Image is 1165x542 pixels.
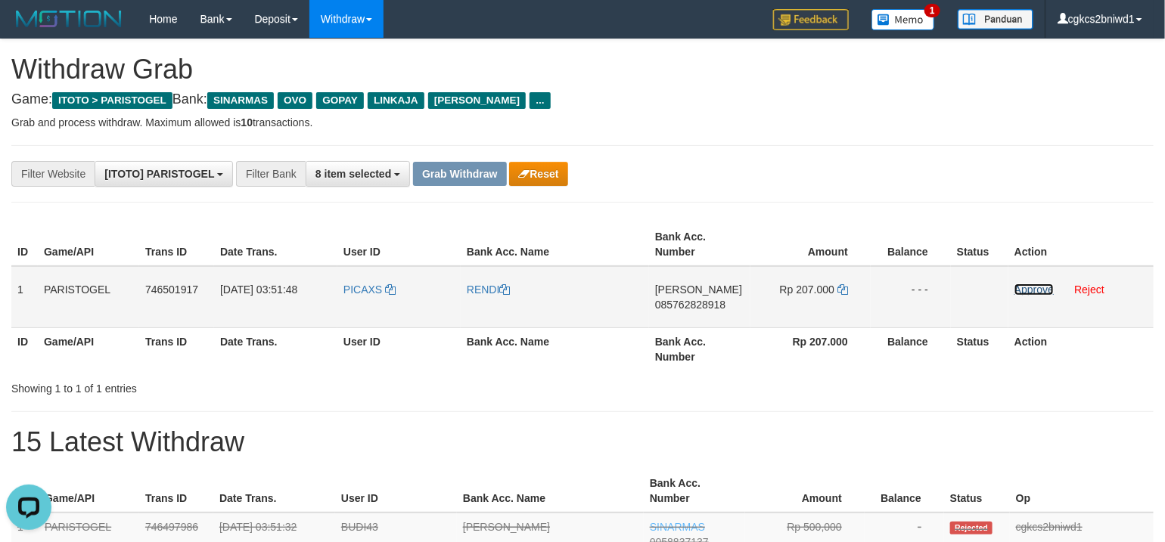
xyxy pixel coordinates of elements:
span: ... [530,92,550,109]
th: Game/API [38,223,139,266]
th: Op [1010,469,1154,513]
th: Game/API [39,469,139,513]
th: Balance [871,327,951,370]
button: [ITOTO] PARISTOGEL [95,161,233,187]
th: Amount [745,469,865,513]
a: RENDI [467,283,511,296]
td: 1 [11,266,38,328]
span: Rejected [950,522,993,534]
h1: Withdraw Grab [11,54,1154,85]
span: OVO [278,92,312,109]
button: Grab Withdraw [413,162,506,186]
th: Bank Acc. Name [461,223,649,266]
span: SINARMAS [650,521,705,533]
th: Action [1008,223,1154,266]
a: PICAXS [343,283,396,296]
th: Bank Acc. Number [649,223,750,266]
span: 746501917 [145,283,198,296]
img: MOTION_logo.png [11,8,126,30]
span: ITOTO > PARISTOGEL [52,92,172,109]
th: Bank Acc. Name [457,469,644,513]
th: Action [1008,327,1154,370]
th: Rp 207.000 [750,327,871,370]
span: LINKAJA [368,92,424,109]
h4: Game: Bank: [11,92,1154,107]
div: Filter Website [11,161,95,187]
span: [PERSON_NAME] [655,283,742,296]
th: ID [11,223,38,266]
th: Bank Acc. Number [644,469,745,513]
button: Open LiveChat chat widget [6,6,51,51]
th: Status [951,223,1008,266]
th: Date Trans. [214,327,337,370]
th: Bank Acc. Number [649,327,750,370]
th: Date Trans. [213,469,335,513]
th: Balance [871,223,951,266]
button: 8 item selected [306,161,410,187]
span: [PERSON_NAME] [428,92,526,109]
span: 8 item selected [315,168,391,180]
span: Rp 207.000 [780,283,834,296]
th: User ID [337,223,461,266]
th: Status [944,469,1010,513]
span: Copy 085762828918 to clipboard [655,299,725,311]
img: Button%20Memo.svg [871,9,935,30]
a: Reject [1074,283,1104,296]
th: Amount [750,223,871,266]
span: 1 [924,4,940,17]
h1: 15 Latest Withdraw [11,427,1154,457]
div: Showing 1 to 1 of 1 entries [11,375,474,396]
th: Game/API [38,327,139,370]
th: Trans ID [139,327,214,370]
div: Filter Bank [236,161,306,187]
th: Bank Acc. Name [461,327,649,370]
td: - - - [871,266,951,328]
th: ID [11,469,39,513]
span: SINARMAS [207,92,274,109]
th: Date Trans. [214,223,337,266]
a: Approve [1014,283,1054,296]
span: PICAXS [343,283,382,296]
strong: 10 [241,116,253,129]
td: PARISTOGEL [38,266,139,328]
th: Trans ID [139,223,214,266]
span: [ITOTO] PARISTOGEL [104,168,214,180]
th: Status [951,327,1008,370]
th: Trans ID [139,469,213,513]
th: User ID [337,327,461,370]
a: [PERSON_NAME] [463,521,550,533]
img: Feedback.jpg [773,9,849,30]
span: GOPAY [316,92,364,109]
th: ID [11,327,38,370]
button: Reset [509,162,567,186]
th: User ID [335,469,457,513]
span: [DATE] 03:51:48 [220,283,297,296]
p: Grab and process withdraw. Maximum allowed is transactions. [11,115,1154,130]
img: panduan.png [958,9,1033,29]
th: Balance [865,469,944,513]
a: Copy 207000 to clipboard [837,283,848,296]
